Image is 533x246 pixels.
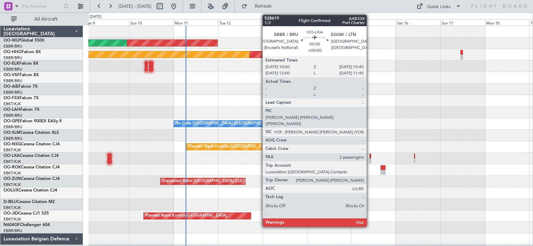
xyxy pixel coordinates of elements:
[3,38,21,43] span: OO-WLP
[427,3,451,10] div: Quick Links
[3,188,18,193] span: OOLUX
[3,142,21,146] span: OO-NSG
[21,1,60,12] input: Trip Number
[3,61,38,66] a: OO-ELKFalcon 8X
[279,118,405,129] div: Planned Maint [GEOGRAPHIC_DATA] ([GEOGRAPHIC_DATA] National)
[173,19,218,26] div: Mon 11
[3,142,60,146] a: OO-NSGCessna Citation CJ4
[3,55,22,60] a: EBBR/BRU
[145,211,227,221] div: Planned Maint Kortrijk-[GEOGRAPHIC_DATA]
[440,19,485,26] div: Sun 17
[3,200,55,204] a: D-IBLUCessna Citation M2
[3,108,20,112] span: OO-LAH
[18,17,74,22] span: All Aircraft
[218,19,262,26] div: Tue 12
[175,118,292,129] div: No Crew [GEOGRAPHIC_DATA] ([GEOGRAPHIC_DATA] National)
[3,223,50,227] a: N604GFChallenger 604
[8,14,76,25] button: All Aircraft
[413,1,465,12] button: Quick Links
[3,217,21,222] a: EBKT/KJK
[3,165,21,169] span: OO-ROK
[3,108,39,112] a: OO-LAHFalcon 7X
[3,73,39,77] a: OO-VSFFalcon 8X
[238,1,280,12] button: Refresh
[3,182,21,187] a: EBKT/KJK
[3,50,41,54] a: OO-HHOFalcon 8X
[162,176,277,187] div: Unplanned Maint [GEOGRAPHIC_DATA] ([GEOGRAPHIC_DATA])
[3,165,60,169] a: OO-ROKCessna Citation CJ4
[3,171,21,176] a: EBKT/KJK
[188,142,270,152] div: Planned Maint Kortrijk-[GEOGRAPHIC_DATA]
[3,131,20,135] span: OO-SLM
[3,67,22,72] a: EBBR/BRU
[3,61,19,66] span: OO-ELK
[3,73,20,77] span: OO-VSF
[119,3,151,9] span: [DATE] - [DATE]
[90,14,102,20] div: [DATE]
[3,223,20,227] span: N604GF
[3,131,59,135] a: OO-SLMCessna Citation XLS
[85,19,129,26] div: Sat 9
[3,154,20,158] span: OO-LXA
[3,177,21,181] span: OO-ZUN
[3,96,39,100] a: OO-FSXFalcon 7X
[3,154,59,158] a: OO-LXACessna Citation CJ4
[262,19,307,26] div: Wed 13
[3,78,22,84] a: EBBR/BRU
[3,188,57,193] a: OOLUXCessna Citation CJ4
[3,211,18,216] span: OO-JID
[3,119,61,123] a: OO-GPEFalcon 900EX EASy II
[3,44,22,49] a: EBBR/BRU
[3,90,22,95] a: EBBR/BRU
[307,19,351,26] div: Thu 14
[485,19,529,26] div: Mon 18
[129,19,173,26] div: Sun 10
[3,119,20,123] span: OO-GPE
[3,211,49,216] a: OO-JIDCessna CJ1 525
[3,101,21,107] a: EBKT/KJK
[3,113,22,118] a: EBBR/BRU
[3,85,38,89] a: OO-AIEFalcon 7X
[396,19,440,26] div: Sat 16
[3,200,17,204] span: D-IBLU
[3,136,22,141] a: EBBR/BRU
[3,177,60,181] a: OO-ZUNCessna Citation CJ4
[3,124,22,130] a: EBBR/BRU
[3,159,21,164] a: EBKT/KJK
[3,228,22,233] a: EBBR/BRU
[3,38,44,43] a: OO-WLPGlobal 5500
[249,4,278,9] span: Refresh
[3,147,21,153] a: EBKT/KJK
[3,85,18,89] span: OO-AIE
[351,19,396,26] div: Fri 15
[3,50,22,54] span: OO-HHO
[3,96,20,100] span: OO-FSX
[3,205,21,210] a: EBKT/KJK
